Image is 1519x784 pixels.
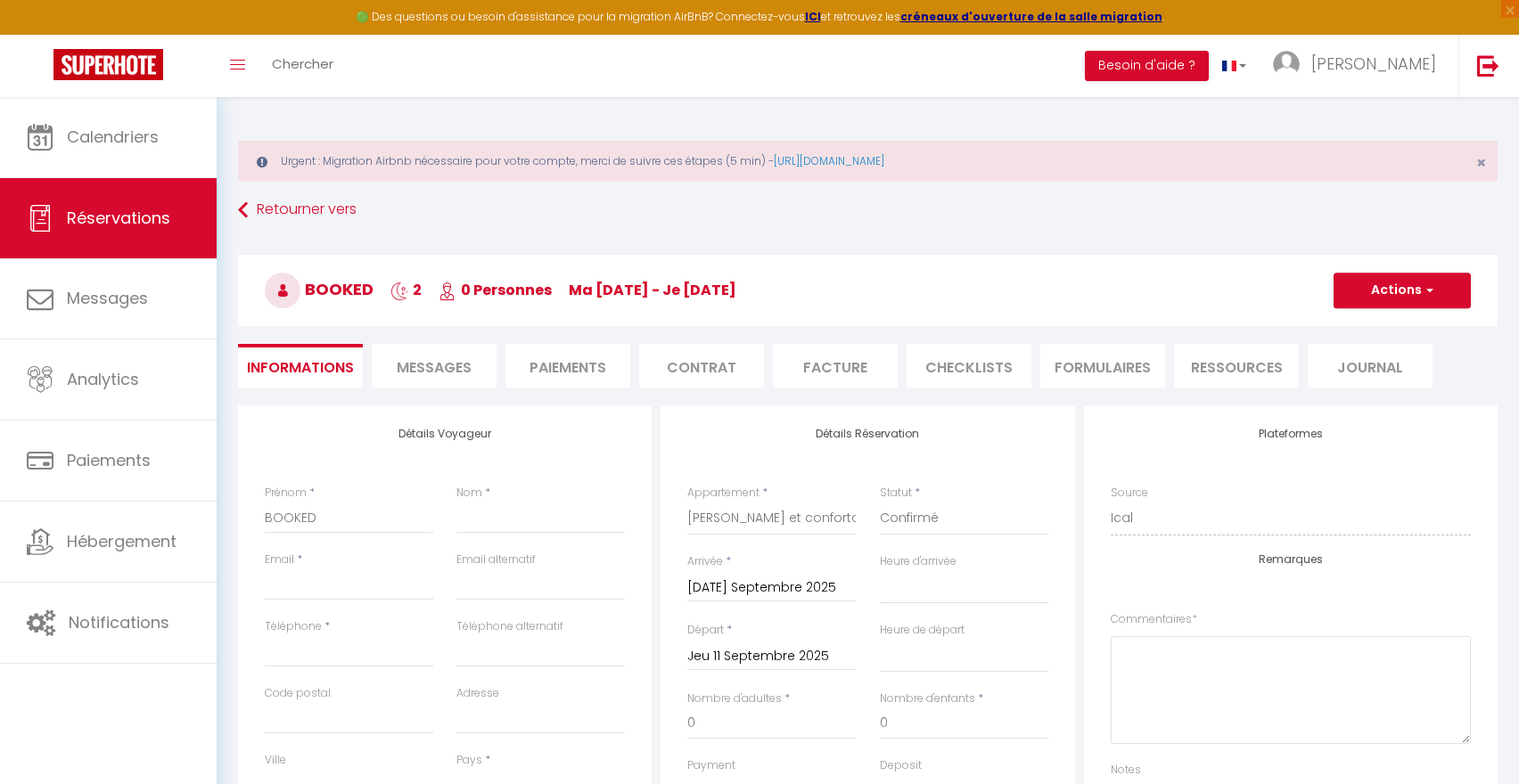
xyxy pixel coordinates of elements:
[238,194,1498,226] a: Retourner vers
[1477,54,1499,77] img: logout
[687,622,724,639] label: Départ
[1040,344,1165,388] li: FORMULAIRES
[569,280,736,300] span: ma [DATE] - je [DATE]
[265,485,307,502] label: Prénom
[69,611,169,633] span: Notifications
[1260,35,1458,97] a: ... [PERSON_NAME]
[1111,611,1197,628] label: Commentaires
[265,685,331,702] label: Code postal
[687,690,782,707] label: Nombre d'adultes
[238,141,1498,182] div: Urgent : Migration Airbnb nécessaire pour votre compte, merci de suivre ces étapes (5 min) -
[67,126,159,148] span: Calendriers
[397,357,472,378] span: Messages
[773,344,898,388] li: Facture
[880,757,922,774] label: Deposit
[14,7,68,61] button: Ouvrir le widget de chat LiveChat
[505,344,630,388] li: Paiements
[456,685,499,702] label: Adresse
[67,449,151,471] span: Paiements
[456,551,536,568] label: Email alternatif
[265,551,294,568] label: Email
[805,9,821,24] a: ICI
[1311,53,1436,75] span: [PERSON_NAME]
[880,622,965,639] label: Heure de départ
[1334,273,1471,308] button: Actions
[67,530,177,552] span: Hébergement
[456,752,482,769] label: Pays
[1111,428,1471,440] h4: Plateformes
[265,752,286,769] label: Ville
[687,428,1047,440] h4: Détails Réservation
[1476,155,1486,171] button: Close
[390,280,422,300] span: 2
[639,344,764,388] li: Contrat
[1476,151,1486,174] span: ×
[272,54,333,73] span: Chercher
[1174,344,1299,388] li: Ressources
[456,485,482,502] label: Nom
[1308,344,1433,388] li: Journal
[687,757,735,774] label: Payment
[265,618,322,635] label: Téléphone
[1085,51,1209,81] button: Besoin d'aide ?
[687,485,759,502] label: Appartement
[265,428,625,440] h4: Détails Voyageur
[67,207,170,229] span: Réservations
[880,553,957,570] label: Heure d'arrivée
[439,280,552,300] span: 0 Personnes
[774,153,884,168] a: [URL][DOMAIN_NAME]
[900,9,1162,24] a: créneaux d'ouverture de la salle migration
[1111,762,1141,779] label: Notes
[1111,553,1471,566] h4: Remarques
[238,344,363,388] li: Informations
[1111,485,1148,502] label: Source
[259,35,347,97] a: Chercher
[67,287,148,309] span: Messages
[687,553,723,570] label: Arrivée
[456,618,563,635] label: Téléphone alternatif
[880,690,975,707] label: Nombre d'enfants
[880,485,912,502] label: Statut
[907,344,1031,388] li: CHECKLISTS
[53,49,163,80] img: Super Booking
[67,368,139,390] span: Analytics
[265,278,374,300] span: BOOKED
[1273,51,1300,78] img: ...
